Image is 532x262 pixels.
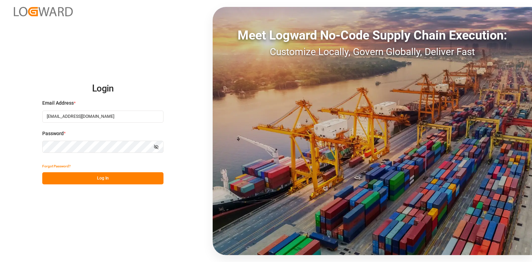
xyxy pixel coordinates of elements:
button: Forgot Password? [42,160,71,172]
img: Logward_new_orange.png [14,7,73,16]
span: Password [42,130,64,137]
button: Log In [42,172,163,184]
div: Meet Logward No-Code Supply Chain Execution: [213,26,532,45]
input: Enter your email [42,111,163,123]
div: Customize Locally, Govern Globally, Deliver Fast [213,45,532,59]
h2: Login [42,78,163,100]
span: Email Address [42,99,74,107]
